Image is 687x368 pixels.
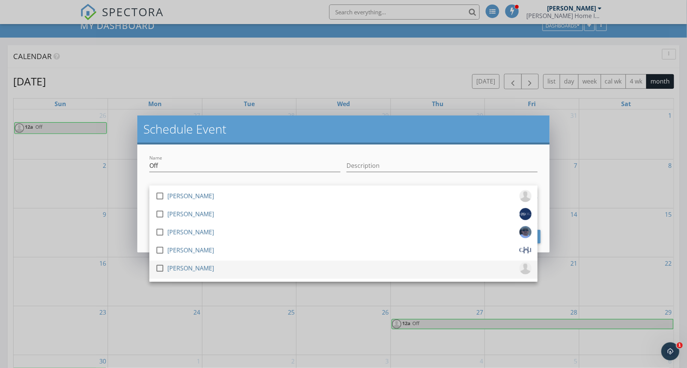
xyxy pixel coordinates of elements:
span: 1 [677,342,683,348]
div: [PERSON_NAME] [167,262,214,274]
iframe: Intercom live chat [661,342,679,360]
img: default-user-f0147aede5fd5fa78ca7ade42f37bd4542148d508eef1c3d3ea960f66861d68b.jpg [520,190,532,202]
img: joe.jpg [520,226,532,238]
div: [PERSON_NAME] [167,190,214,202]
div: [PERSON_NAME] [167,244,214,256]
img: default-user-f0147aede5fd5fa78ca7ade42f37bd4542148d508eef1c3d3ea960f66861d68b.jpg [520,262,532,274]
img: images.png [520,208,532,220]
img: chiicon.png [520,244,532,256]
h2: Schedule Event [143,122,544,137]
div: [PERSON_NAME] [167,226,214,238]
div: [PERSON_NAME] [167,208,214,220]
